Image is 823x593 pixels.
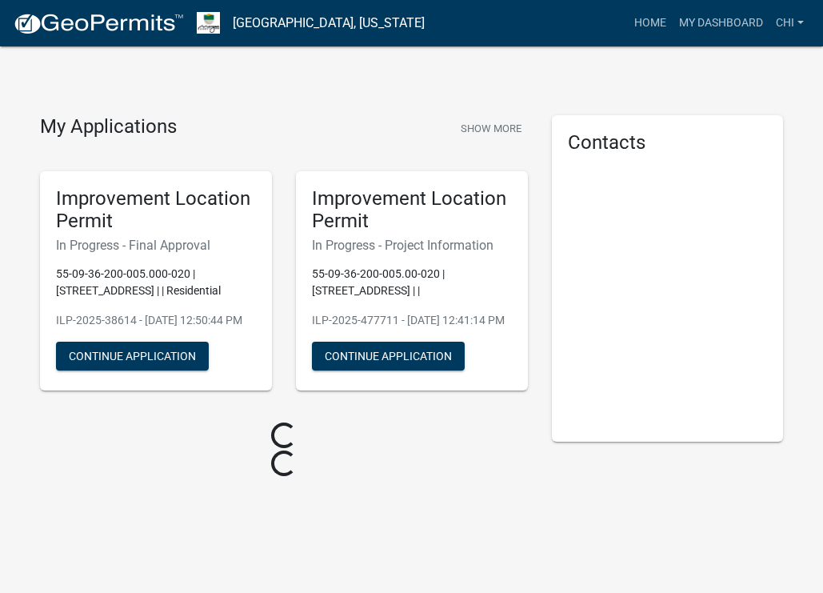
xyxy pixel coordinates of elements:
[312,342,465,371] button: Continue Application
[233,10,425,37] a: [GEOGRAPHIC_DATA], [US_STATE]
[769,8,810,38] a: CHI
[56,238,256,253] h6: In Progress - Final Approval
[568,131,768,154] h5: Contacts
[312,187,512,234] h5: Improvement Location Permit
[56,342,209,371] button: Continue Application
[628,8,673,38] a: Home
[312,238,512,253] h6: In Progress - Project Information
[56,312,256,329] p: ILP-2025-38614 - [DATE] 12:50:44 PM
[673,8,769,38] a: My Dashboard
[56,187,256,234] h5: Improvement Location Permit
[454,115,528,142] button: Show More
[312,266,512,299] p: 55-09-36-200-005.00-020 | [STREET_ADDRESS] | |
[56,266,256,299] p: 55-09-36-200-005.000-020 | [STREET_ADDRESS] | | Residential
[312,312,512,329] p: ILP-2025-477711 - [DATE] 12:41:14 PM
[197,12,220,34] img: Morgan County, Indiana
[40,115,177,139] h4: My Applications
